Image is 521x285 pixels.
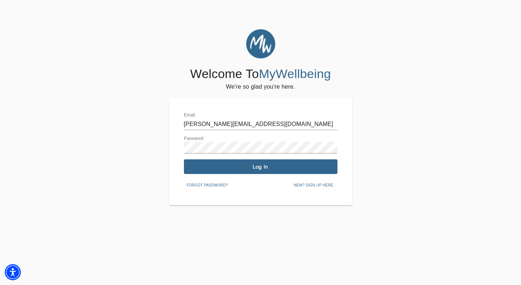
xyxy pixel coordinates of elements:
[291,180,337,191] button: New? Sign up here.
[184,137,204,141] label: Password
[184,159,337,174] button: Log In
[184,182,231,188] a: Forgot password?
[184,180,231,191] button: Forgot password?
[5,264,21,280] div: Accessibility Menu
[226,82,295,92] h6: We're so glad you're here.
[187,182,228,189] span: Forgot password?
[294,182,334,189] span: New? Sign up here.
[184,113,195,118] label: Email
[246,29,275,59] img: MyWellbeing
[259,67,331,81] span: MyWellbeing
[187,163,335,170] span: Log In
[190,66,331,82] h4: Welcome To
